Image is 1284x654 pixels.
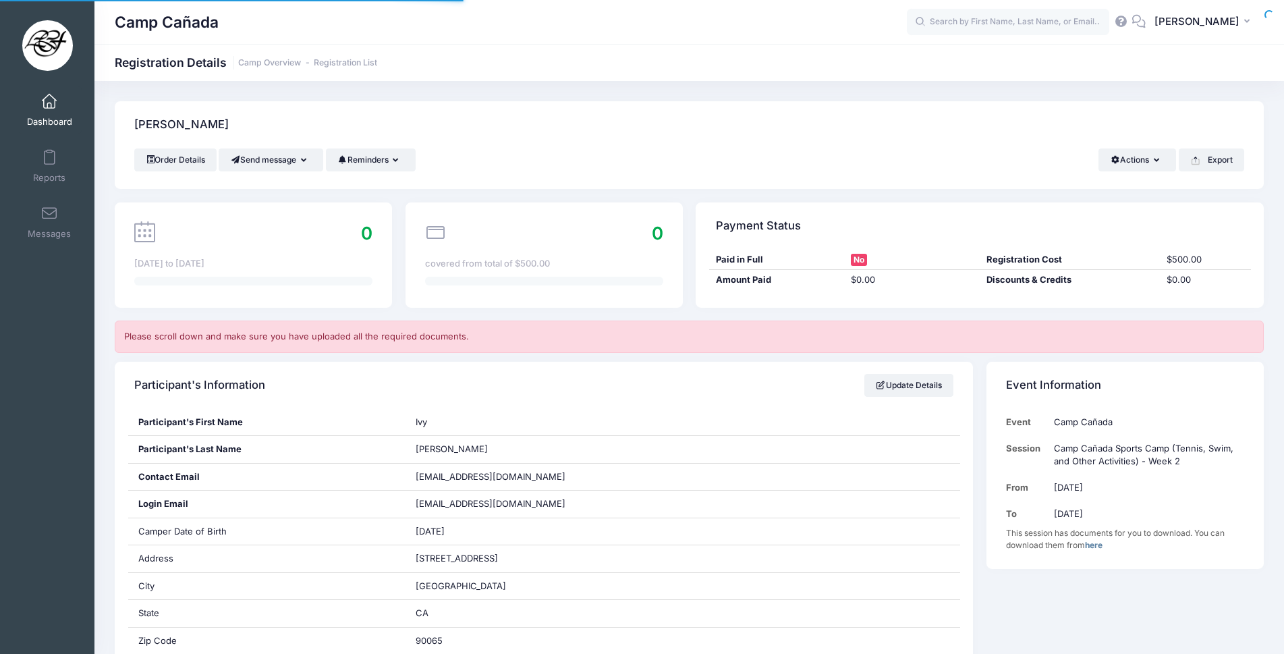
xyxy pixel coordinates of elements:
[361,223,372,244] span: 0
[219,148,323,171] button: Send message
[128,464,406,491] div: Contact Email
[1006,501,1047,527] td: To
[907,9,1109,36] input: Search by First Name, Last Name, or Email...
[326,148,416,171] button: Reminders
[1047,435,1244,475] td: Camp Cañada Sports Camp (Tennis, Swim, and Other Activities) - Week 2
[1006,474,1047,501] td: From
[18,198,82,246] a: Messages
[980,273,1161,287] div: Discounts & Credits
[1098,148,1176,171] button: Actions
[416,607,428,618] span: CA
[115,55,377,70] h1: Registration Details
[128,409,406,436] div: Participant's First Name
[1154,14,1239,29] span: [PERSON_NAME]
[128,491,406,518] div: Login Email
[709,253,845,267] div: Paid in Full
[416,635,443,646] span: 90065
[416,416,427,427] span: Ivy
[1146,7,1264,38] button: [PERSON_NAME]
[134,366,265,404] h4: Participant's Information
[416,553,498,564] span: [STREET_ADDRESS]
[416,497,584,511] span: [EMAIL_ADDRESS][DOMAIN_NAME]
[1161,273,1251,287] div: $0.00
[1047,409,1244,435] td: Camp Cañada
[128,600,406,627] div: State
[128,545,406,572] div: Address
[28,228,71,240] span: Messages
[18,142,82,190] a: Reports
[416,526,445,537] span: [DATE]
[27,116,72,128] span: Dashboard
[416,471,565,482] span: [EMAIL_ADDRESS][DOMAIN_NAME]
[980,253,1161,267] div: Registration Cost
[22,20,73,71] img: Camp Cañada
[1085,540,1102,550] a: here
[128,518,406,545] div: Camper Date of Birth
[33,172,65,184] span: Reports
[314,58,377,68] a: Registration List
[134,106,229,144] h4: [PERSON_NAME]
[1179,148,1244,171] button: Export
[1161,253,1251,267] div: $500.00
[1006,409,1047,435] td: Event
[416,443,488,454] span: [PERSON_NAME]
[115,7,219,38] h1: Camp Cañada
[864,374,954,397] a: Update Details
[128,573,406,600] div: City
[709,273,845,287] div: Amount Paid
[134,257,372,271] div: [DATE] to [DATE]
[1006,527,1244,551] div: This session has documents for you to download. You can download them from
[1006,366,1101,404] h4: Event Information
[1047,474,1244,501] td: [DATE]
[18,86,82,134] a: Dashboard
[1006,435,1047,475] td: Session
[134,148,217,171] a: Order Details
[238,58,301,68] a: Camp Overview
[416,580,506,591] span: [GEOGRAPHIC_DATA]
[425,257,663,271] div: covered from total of $500.00
[128,436,406,463] div: Participant's Last Name
[851,254,867,266] span: No
[1047,501,1244,527] td: [DATE]
[115,321,1264,353] div: Please scroll down and make sure you have uploaded all the required documents.
[716,207,801,245] h4: Payment Status
[844,273,980,287] div: $0.00
[652,223,663,244] span: 0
